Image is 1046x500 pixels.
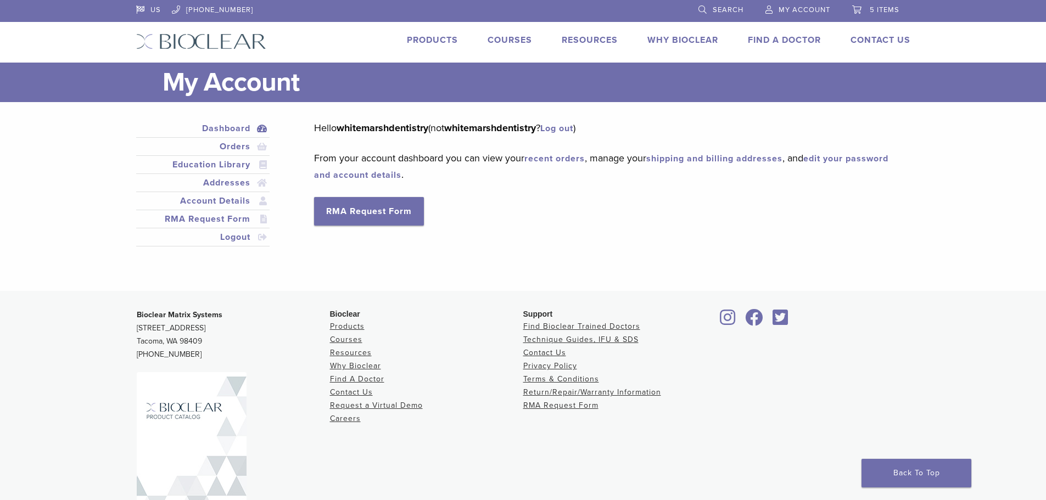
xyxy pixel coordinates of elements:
[713,5,743,14] span: Search
[779,5,830,14] span: My Account
[138,194,268,207] a: Account Details
[330,322,365,331] a: Products
[330,348,372,357] a: Resources
[523,335,639,344] a: Technique Guides, IFU & SDS
[646,153,782,164] a: shipping and billing addresses
[523,310,553,318] span: Support
[330,414,361,423] a: Careers
[444,122,536,134] strong: whitemarshdentistry
[136,33,266,49] img: Bioclear
[523,361,577,370] a: Privacy Policy
[523,348,566,357] a: Contact Us
[330,374,384,384] a: Find A Doctor
[523,374,599,384] a: Terms & Conditions
[138,231,268,244] a: Logout
[138,140,268,153] a: Orders
[523,401,598,410] a: RMA Request Form
[488,35,532,46] a: Courses
[138,158,268,171] a: Education Library
[137,310,222,319] strong: Bioclear Matrix Systems
[138,176,268,189] a: Addresses
[870,5,899,14] span: 5 items
[137,308,330,361] p: [STREET_ADDRESS] Tacoma, WA 98409 [PHONE_NUMBER]
[562,35,618,46] a: Resources
[748,35,821,46] a: Find A Doctor
[524,153,585,164] a: recent orders
[138,122,268,135] a: Dashboard
[314,197,424,226] a: RMA Request Form
[330,335,362,344] a: Courses
[337,122,428,134] strong: whitemarshdentistry
[742,316,767,327] a: Bioclear
[769,316,792,327] a: Bioclear
[717,316,740,327] a: Bioclear
[138,212,268,226] a: RMA Request Form
[647,35,718,46] a: Why Bioclear
[314,150,893,183] p: From your account dashboard you can view your , manage your , and .
[540,123,573,134] a: Log out
[136,120,270,260] nav: Account pages
[163,63,910,102] h1: My Account
[330,310,360,318] span: Bioclear
[862,459,971,487] a: Back To Top
[523,322,640,331] a: Find Bioclear Trained Doctors
[330,387,373,397] a: Contact Us
[851,35,910,46] a: Contact Us
[330,401,423,410] a: Request a Virtual Demo
[523,387,661,397] a: Return/Repair/Warranty Information
[314,120,893,136] p: Hello (not ? )
[330,361,381,370] a: Why Bioclear
[407,35,458,46] a: Products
